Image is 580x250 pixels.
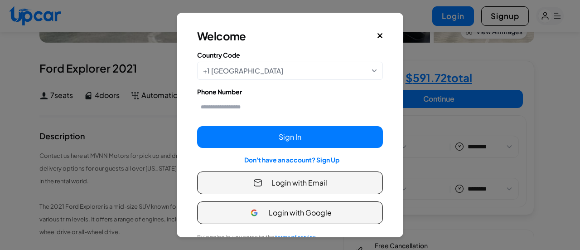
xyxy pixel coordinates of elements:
label: By logging in, you agree to the [197,233,317,241]
span: Login with Email [271,177,327,188]
span: Login with Google [269,207,332,218]
img: Google Icon [249,207,260,218]
button: Login with Email [197,172,383,194]
img: Email Icon [253,178,262,187]
button: Sign In [197,126,383,148]
a: Don't have an account? Sign Up [244,156,339,164]
label: Phone Number [197,87,383,97]
button: Close [377,32,383,40]
span: terms of service. [275,234,317,240]
h3: Welcome [197,29,246,43]
button: Login with Google [197,201,383,224]
label: Country Code [197,50,383,60]
span: +1 [GEOGRAPHIC_DATA] [203,66,283,76]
